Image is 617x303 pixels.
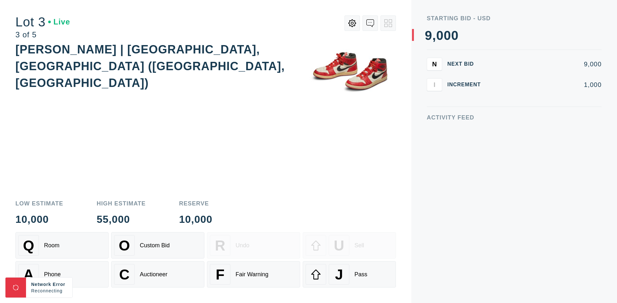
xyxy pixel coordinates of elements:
button: JPass [303,261,396,288]
button: CAuctioneer [111,261,204,288]
div: Activity Feed [427,115,602,120]
button: QRoom [15,232,109,259]
div: Next Bid [447,62,486,67]
button: OCustom Bid [111,232,204,259]
div: Room [44,242,59,249]
div: [PERSON_NAME] | [GEOGRAPHIC_DATA], [GEOGRAPHIC_DATA] ([GEOGRAPHIC_DATA], [GEOGRAPHIC_DATA]) [15,43,285,90]
span: I [434,81,435,88]
div: Starting Bid - USD [427,15,602,21]
span: F [216,266,224,283]
div: 55,000 [97,214,146,224]
button: FFair Warning [207,261,300,288]
span: J [335,266,343,283]
div: Undo [236,242,249,249]
div: 0 [451,29,459,42]
button: APhone [15,261,109,288]
div: Live [48,18,70,26]
div: Custom Bid [140,242,170,249]
div: Pass [354,271,367,278]
div: Sell [354,242,364,249]
div: , [432,29,436,158]
div: Fair Warning [236,271,268,278]
span: Q [23,237,34,254]
div: 0 [436,29,443,42]
div: 10,000 [15,214,63,224]
div: 1,000 [491,81,602,88]
div: 3 of 5 [15,31,70,39]
span: A [23,266,34,283]
div: 10,000 [179,214,212,224]
div: Reserve [179,201,212,206]
span: C [119,266,130,283]
div: 9,000 [491,61,602,67]
button: USell [303,232,396,259]
div: Lot 3 [15,15,70,28]
span: O [119,237,130,254]
span: N [432,60,437,68]
div: Phone [44,271,61,278]
div: Network Error [31,281,67,288]
div: Reconnecting [31,288,67,294]
div: Low Estimate [15,201,63,206]
div: Auctioneer [140,271,167,278]
button: RUndo [207,232,300,259]
div: High Estimate [97,201,146,206]
button: N [427,58,442,71]
span: U [334,237,344,254]
span: R [215,237,225,254]
button: I [427,78,442,91]
div: 9 [425,29,432,42]
div: Increment [447,82,486,87]
div: 0 [444,29,451,42]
